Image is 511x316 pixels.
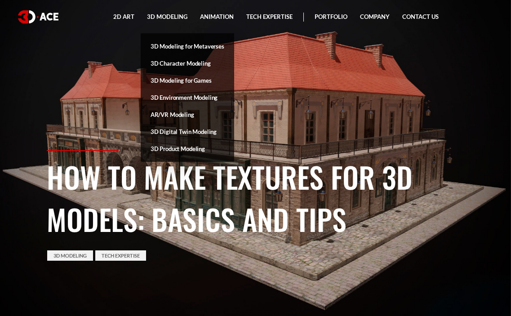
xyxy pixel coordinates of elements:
[47,250,93,261] a: 3D Modeling
[95,250,146,261] a: Tech Expertise
[141,89,234,106] a: 3D Environment Modeling
[18,10,58,23] img: logo white
[141,55,234,72] a: 3D Character Modeling
[141,72,234,89] a: 3D Modeling for Games
[47,156,465,240] h1: How to Make Textures for 3D models: Basics and Tips
[141,123,234,140] a: 3D Digital Twin Modeling
[141,140,234,157] a: 3D Product Modeling
[141,38,234,55] a: 3D Modeling for Metaverses
[141,106,234,123] a: AR/VR Modeling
